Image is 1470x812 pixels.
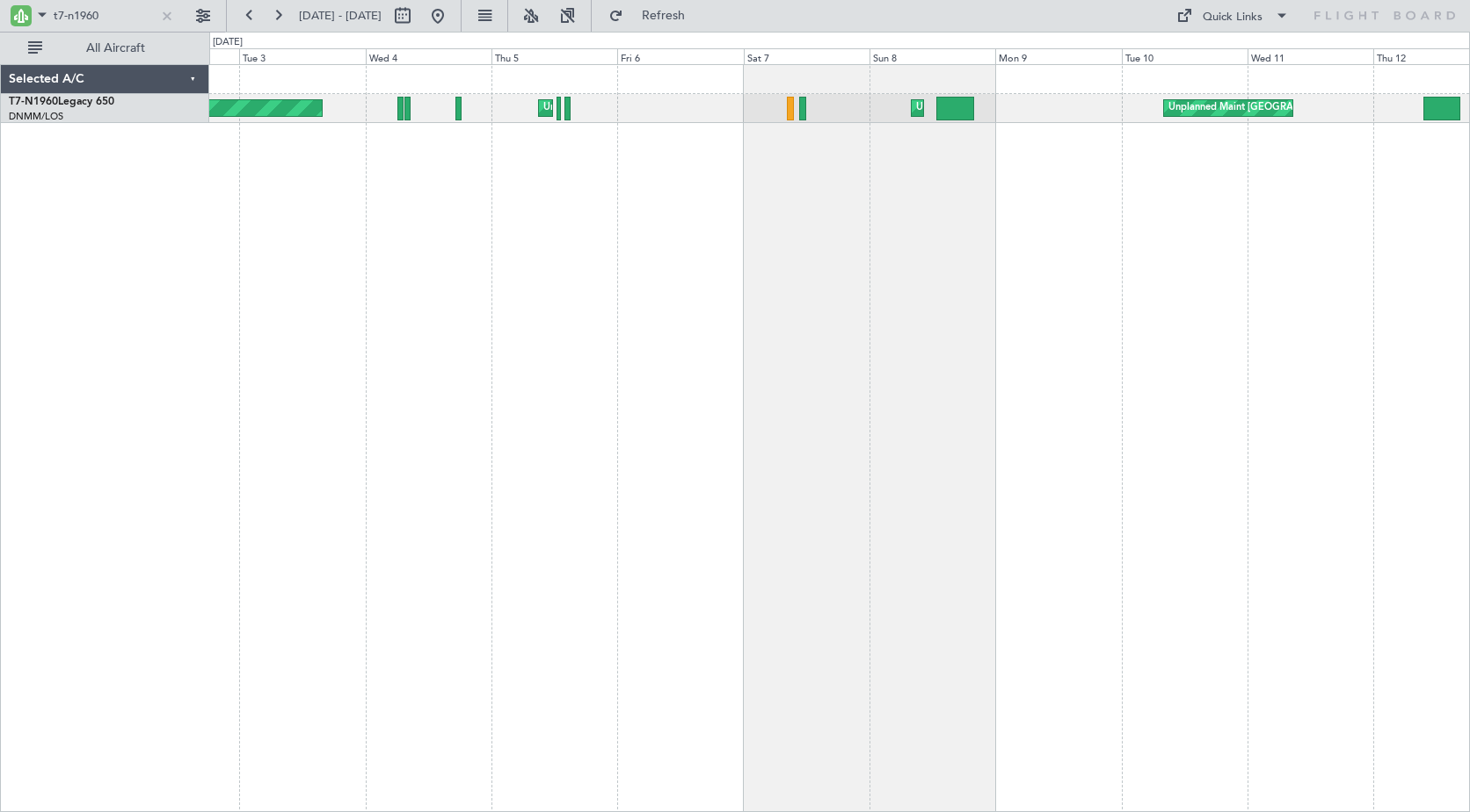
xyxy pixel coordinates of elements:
[744,48,870,64] div: Sat 7
[213,35,243,50] div: [DATE]
[995,48,1121,64] div: Mon 9
[1168,95,1458,121] div: Unplanned Maint [GEOGRAPHIC_DATA] ([GEOGRAPHIC_DATA])
[9,97,58,107] span: T7-N1960
[9,97,114,107] a: T7-N1960Legacy 650
[543,95,839,121] div: Unplanned Maint Lagos ([GEOGRAPHIC_DATA][PERSON_NAME])
[1168,2,1298,30] button: Quick Links
[19,34,191,62] button: All Aircraft
[1203,9,1263,26] div: Quick Links
[1248,48,1373,64] div: Wed 11
[9,110,63,123] a: DNMM/LOS
[600,2,706,30] button: Refresh
[46,42,186,54] span: All Aircraft
[366,48,491,64] div: Wed 4
[299,8,382,24] span: [DATE] - [DATE]
[239,48,365,64] div: Tue 3
[627,10,701,22] span: Refresh
[1122,48,1248,64] div: Tue 10
[491,48,617,64] div: Thu 5
[870,48,995,64] div: Sun 8
[916,95,1212,121] div: Unplanned Maint Lagos ([GEOGRAPHIC_DATA][PERSON_NAME])
[54,3,155,29] input: A/C (Reg. or Type)
[617,48,743,64] div: Fri 6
